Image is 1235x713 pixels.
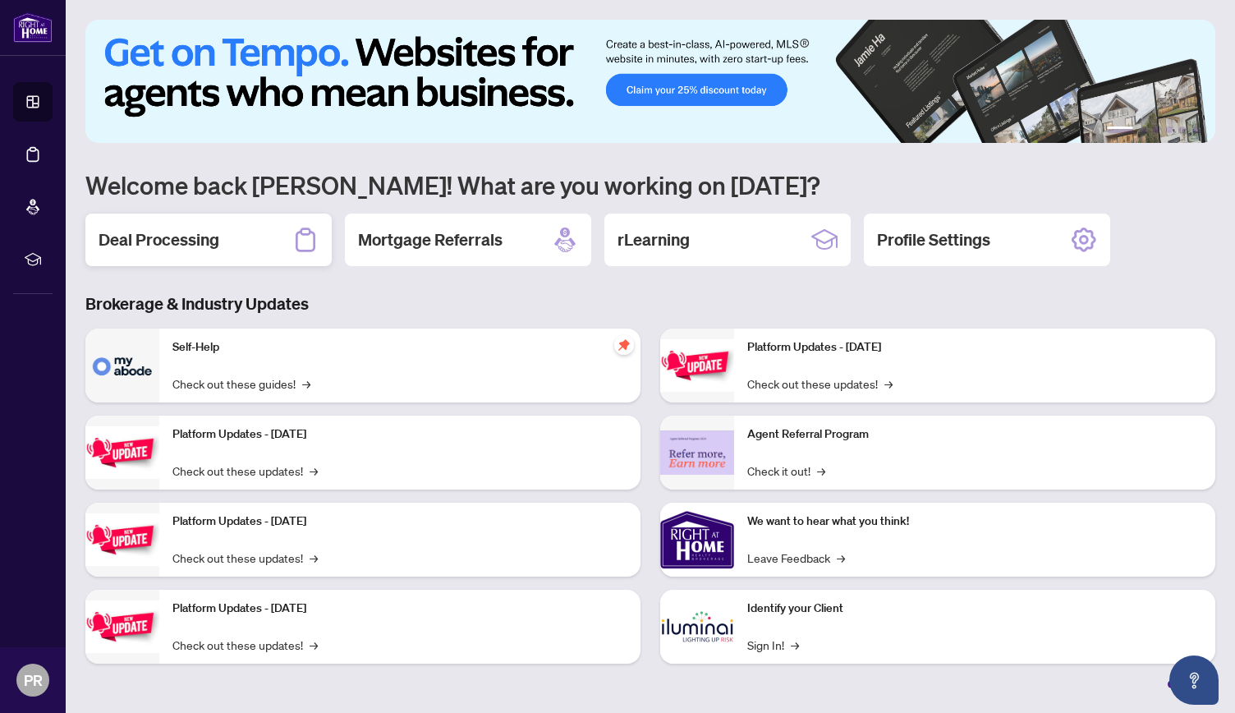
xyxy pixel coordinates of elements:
span: → [791,636,799,654]
h2: Profile Settings [877,228,990,251]
a: Check it out!→ [747,462,825,480]
button: 6 [1192,126,1199,133]
img: Self-Help [85,329,159,402]
img: Platform Updates - September 16, 2025 [85,426,159,478]
span: → [310,462,318,480]
p: We want to hear what you think! [747,513,1202,531]
span: → [837,549,845,567]
h2: Deal Processing [99,228,219,251]
a: Leave Feedback→ [747,549,845,567]
button: 4 [1166,126,1173,133]
img: Platform Updates - July 21, 2025 [85,513,159,565]
button: 2 [1140,126,1146,133]
a: Check out these updates!→ [172,549,318,567]
span: → [310,636,318,654]
span: → [817,462,825,480]
img: We want to hear what you think! [660,503,734,577]
h3: Brokerage & Industry Updates [85,292,1215,315]
img: Slide 0 [85,20,1215,143]
span: PR [24,669,43,692]
h1: Welcome back [PERSON_NAME]! What are you working on [DATE]? [85,169,1215,200]
span: → [310,549,318,567]
h2: rLearning [617,228,690,251]
button: 1 [1107,126,1133,133]
a: Check out these updates!→ [172,462,318,480]
h2: Mortgage Referrals [358,228,503,251]
img: logo [13,12,53,43]
button: 3 [1153,126,1159,133]
img: Platform Updates - July 8, 2025 [85,600,159,652]
a: Check out these updates!→ [747,375,893,393]
img: Agent Referral Program [660,430,734,476]
span: pushpin [614,335,634,355]
button: Open asap [1169,655,1219,705]
img: Platform Updates - June 23, 2025 [660,339,734,391]
button: 5 [1179,126,1186,133]
a: Check out these updates!→ [172,636,318,654]
p: Platform Updates - [DATE] [747,338,1202,356]
p: Agent Referral Program [747,425,1202,444]
p: Platform Updates - [DATE] [172,600,627,618]
p: Identify your Client [747,600,1202,618]
p: Platform Updates - [DATE] [172,513,627,531]
span: → [302,375,310,393]
img: Identify your Client [660,590,734,664]
p: Self-Help [172,338,627,356]
a: Sign In!→ [747,636,799,654]
p: Platform Updates - [DATE] [172,425,627,444]
a: Check out these guides!→ [172,375,310,393]
span: → [884,375,893,393]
